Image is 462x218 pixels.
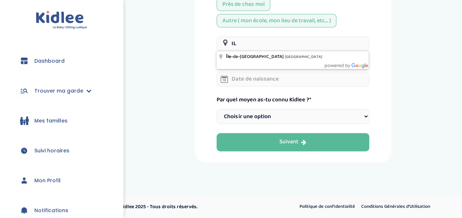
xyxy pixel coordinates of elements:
[217,72,369,86] input: Date de naissance
[217,96,369,104] label: Par quel moyen as-tu connu Kidlee ?*
[115,203,262,211] p: © Kidlee 2025 - Tous droits réservés.
[11,78,112,104] a: Trouver ma garde
[34,177,61,184] span: Mon Profil
[34,57,65,65] span: Dashboard
[11,137,112,164] a: Suivi horaires
[34,87,83,95] span: Trouver ma garde
[217,36,369,51] input: Autre adresse
[285,54,322,60] span: [GEOGRAPHIC_DATA]
[226,53,285,61] span: -de-[GEOGRAPHIC_DATA]
[34,147,69,155] span: Suivi horaires
[11,48,112,74] a: Dashboard
[217,14,336,27] div: Autre ( mon école, mon lieu de travail, etc... )
[217,133,369,151] button: Suivant
[11,167,112,194] a: Mon Profil
[36,11,87,30] img: logo.svg
[34,117,68,125] span: Mes familles
[297,202,358,211] a: Politique de confidentialité
[226,53,231,61] span: Île
[279,138,306,146] div: Suivant
[359,202,433,211] a: Conditions Générales d’Utilisation
[11,108,112,134] a: Mes familles
[34,207,68,214] span: Notifications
